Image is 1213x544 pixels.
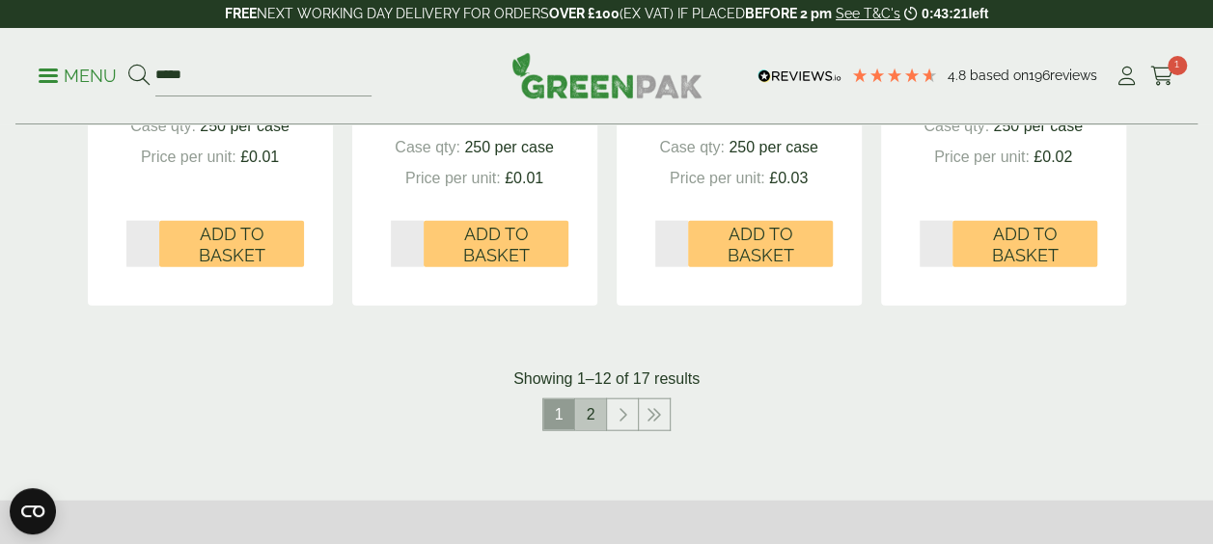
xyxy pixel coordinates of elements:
[513,367,700,391] p: Showing 1–12 of 17 results
[437,224,555,265] span: Add to Basket
[688,221,833,267] button: Add to Basket
[970,68,1029,83] span: Based on
[993,118,1083,134] span: 250 per case
[924,118,989,134] span: Case qty:
[225,6,257,21] strong: FREE
[1150,62,1174,91] a: 1
[395,139,460,155] span: Case qty:
[405,170,501,186] span: Price per unit:
[464,139,554,155] span: 250 per case
[966,224,1084,265] span: Add to Basket
[851,67,938,84] div: 4.79 Stars
[1150,67,1174,86] i: Cart
[934,149,1030,165] span: Price per unit:
[543,399,574,430] span: 1
[702,224,819,265] span: Add to Basket
[952,221,1097,267] button: Add to Basket
[39,65,117,88] p: Menu
[836,6,900,21] a: See T&C's
[424,221,568,267] button: Add to Basket
[10,488,56,534] button: Open CMP widget
[575,399,606,430] a: 2
[769,170,808,186] span: £0.03
[1168,56,1187,75] span: 1
[670,170,765,186] span: Price per unit:
[1115,67,1139,86] i: My Account
[758,69,841,83] img: REVIEWS.io
[729,139,818,155] span: 250 per case
[922,6,968,21] span: 0:43:21
[39,65,117,84] a: Menu
[948,68,970,83] span: 4.8
[1029,68,1050,83] span: 196
[240,149,279,165] span: £0.01
[745,6,832,21] strong: BEFORE 2 pm
[130,118,196,134] span: Case qty:
[1034,149,1072,165] span: £0.02
[505,170,543,186] span: £0.01
[549,6,620,21] strong: OVER £100
[200,118,289,134] span: 250 per case
[659,139,725,155] span: Case qty:
[141,149,236,165] span: Price per unit:
[173,224,290,265] span: Add to Basket
[159,221,304,267] button: Add to Basket
[968,6,988,21] span: left
[511,52,703,98] img: GreenPak Supplies
[1050,68,1097,83] span: reviews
